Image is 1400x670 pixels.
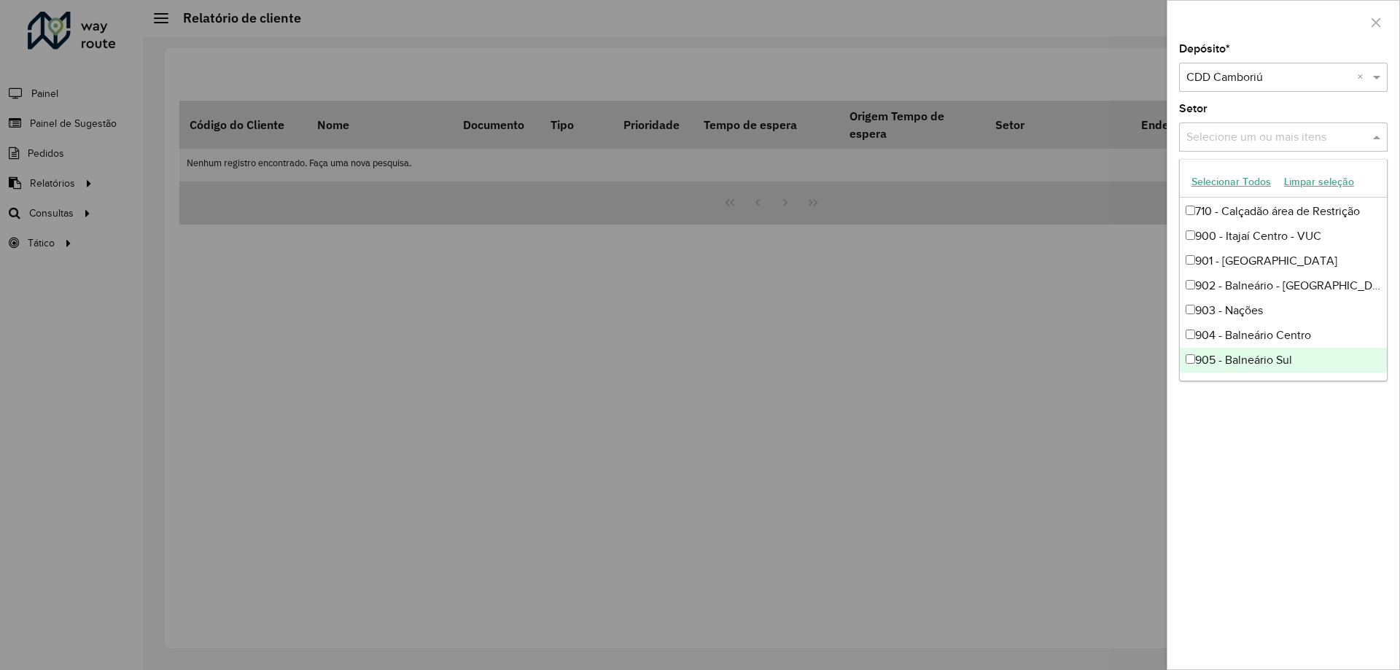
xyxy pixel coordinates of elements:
div: 904 - Balneário Centro [1180,323,1387,348]
span: Clear all [1357,69,1369,86]
ng-dropdown-panel: Options list [1179,159,1388,381]
div: 901 - [GEOGRAPHIC_DATA] [1180,249,1387,273]
label: Setor [1179,100,1207,117]
div: 900 - Itajaí Centro - VUC [1180,224,1387,249]
div: 902 - Balneário - [GEOGRAPHIC_DATA] [1180,273,1387,298]
div: 905 - Balneário Sul [1180,348,1387,373]
button: Selecionar Todos [1185,171,1277,193]
div: 903 - Nações [1180,298,1387,323]
button: Limpar seleção [1277,171,1361,193]
label: Depósito [1179,40,1230,58]
div: 710 - Calçadão área de Restrição [1180,199,1387,224]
